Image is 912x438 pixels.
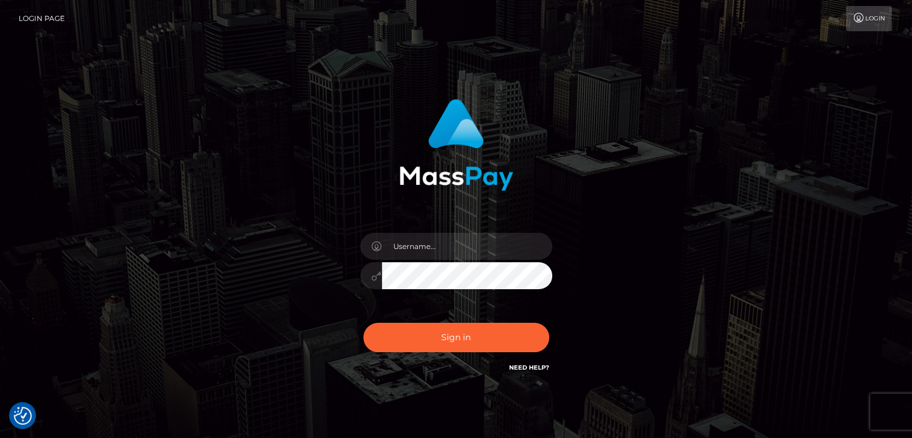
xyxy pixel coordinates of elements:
img: Revisit consent button [14,407,32,425]
a: Login [846,6,892,31]
button: Sign in [363,323,549,352]
a: Need Help? [509,364,549,371]
a: Login Page [19,6,65,31]
img: MassPay Login [399,99,513,191]
input: Username... [382,233,552,260]
button: Consent Preferences [14,407,32,425]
